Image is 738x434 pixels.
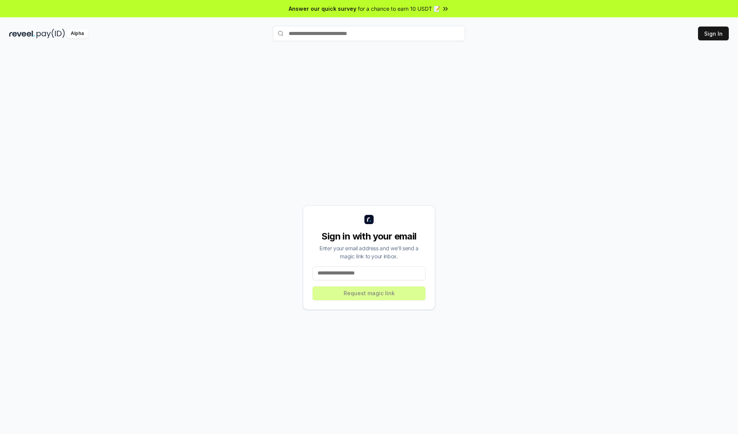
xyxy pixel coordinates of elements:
img: reveel_dark [9,29,35,38]
div: Enter your email address and we’ll send a magic link to your inbox. [312,244,426,260]
img: logo_small [364,215,374,224]
img: pay_id [37,29,65,38]
div: Sign in with your email [312,230,426,243]
button: Sign In [698,27,729,40]
span: Answer our quick survey [289,5,356,13]
div: Alpha [66,29,88,38]
span: for a chance to earn 10 USDT 📝 [358,5,440,13]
